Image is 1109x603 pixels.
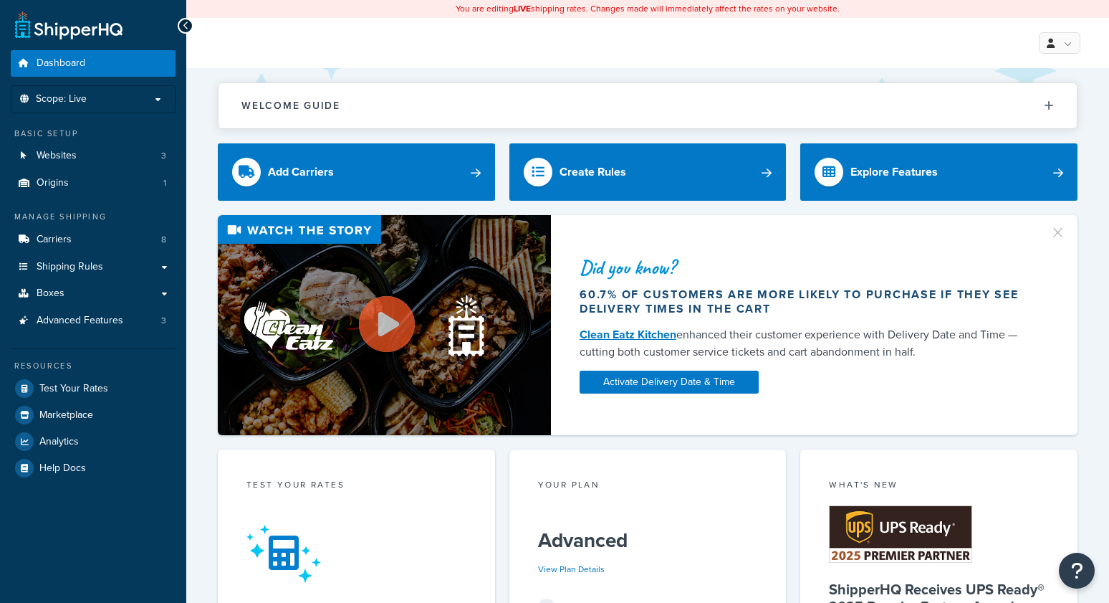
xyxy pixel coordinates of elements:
[580,371,759,394] a: Activate Delivery Date & Time
[218,143,495,201] a: Add Carriers
[11,143,176,169] li: Websites
[800,143,1077,201] a: Explore Features
[11,128,176,140] div: Basic Setup
[1059,553,1095,589] button: Open Resource Center
[161,315,166,327] span: 3
[268,162,334,182] div: Add Carriers
[37,177,69,189] span: Origins
[241,100,340,111] h2: Welcome Guide
[11,455,176,481] a: Help Docs
[580,257,1032,277] div: Did you know?
[829,478,1049,495] div: What's New
[11,429,176,455] a: Analytics
[39,409,93,422] span: Marketplace
[11,280,176,307] a: Boxes
[560,162,626,182] div: Create Rules
[11,254,176,280] a: Shipping Rules
[37,288,64,300] span: Boxes
[11,227,176,253] a: Carriers8
[37,234,72,246] span: Carriers
[37,150,77,162] span: Websites
[11,308,176,334] li: Advanced Features
[11,227,176,253] li: Carriers
[11,170,176,196] a: Origins1
[218,215,551,435] img: Video thumbnail
[850,162,938,182] div: Explore Features
[11,308,176,334] a: Advanced Features3
[11,50,176,77] a: Dashboard
[11,170,176,196] li: Origins
[11,211,176,223] div: Manage Shipping
[11,143,176,169] a: Websites3
[11,402,176,428] a: Marketplace
[37,57,85,70] span: Dashboard
[39,383,108,395] span: Test Your Rates
[580,326,676,343] a: Clean Eatz Kitchen
[580,326,1032,361] div: enhanced their customer experience with Delivery Date and Time — cutting both customer service ti...
[509,143,787,201] a: Create Rules
[538,478,758,495] div: Your Plan
[246,478,466,495] div: Test your rates
[36,93,87,105] span: Scope: Live
[580,288,1032,316] div: 60.7% of customers are more likely to purchase if they see delivery times in the cart
[163,177,166,189] span: 1
[37,315,123,327] span: Advanced Features
[161,150,166,162] span: 3
[37,261,103,273] span: Shipping Rules
[219,83,1077,128] button: Welcome Guide
[161,234,166,246] span: 8
[11,360,176,372] div: Resources
[538,529,758,552] h5: Advanced
[39,436,79,448] span: Analytics
[39,462,86,475] span: Help Docs
[11,376,176,402] a: Test Your Rates
[538,563,605,576] a: View Plan Details
[514,2,531,15] b: LIVE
